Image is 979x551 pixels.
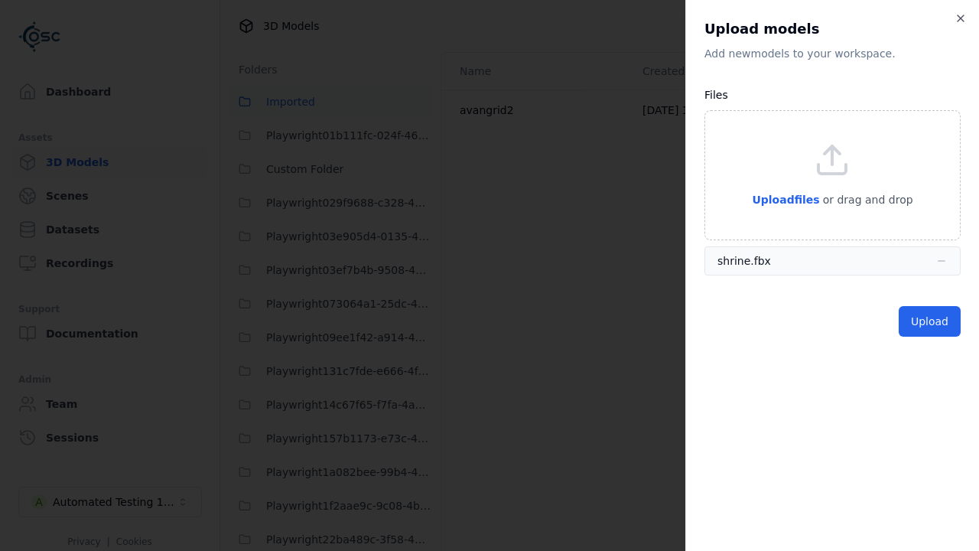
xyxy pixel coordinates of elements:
[704,89,728,101] label: Files
[820,191,913,209] p: or drag and drop
[752,194,819,206] span: Upload files
[899,306,961,337] button: Upload
[717,253,771,269] div: shrine.fbx
[704,46,961,61] p: Add new model s to your workspace.
[704,18,961,40] h2: Upload models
